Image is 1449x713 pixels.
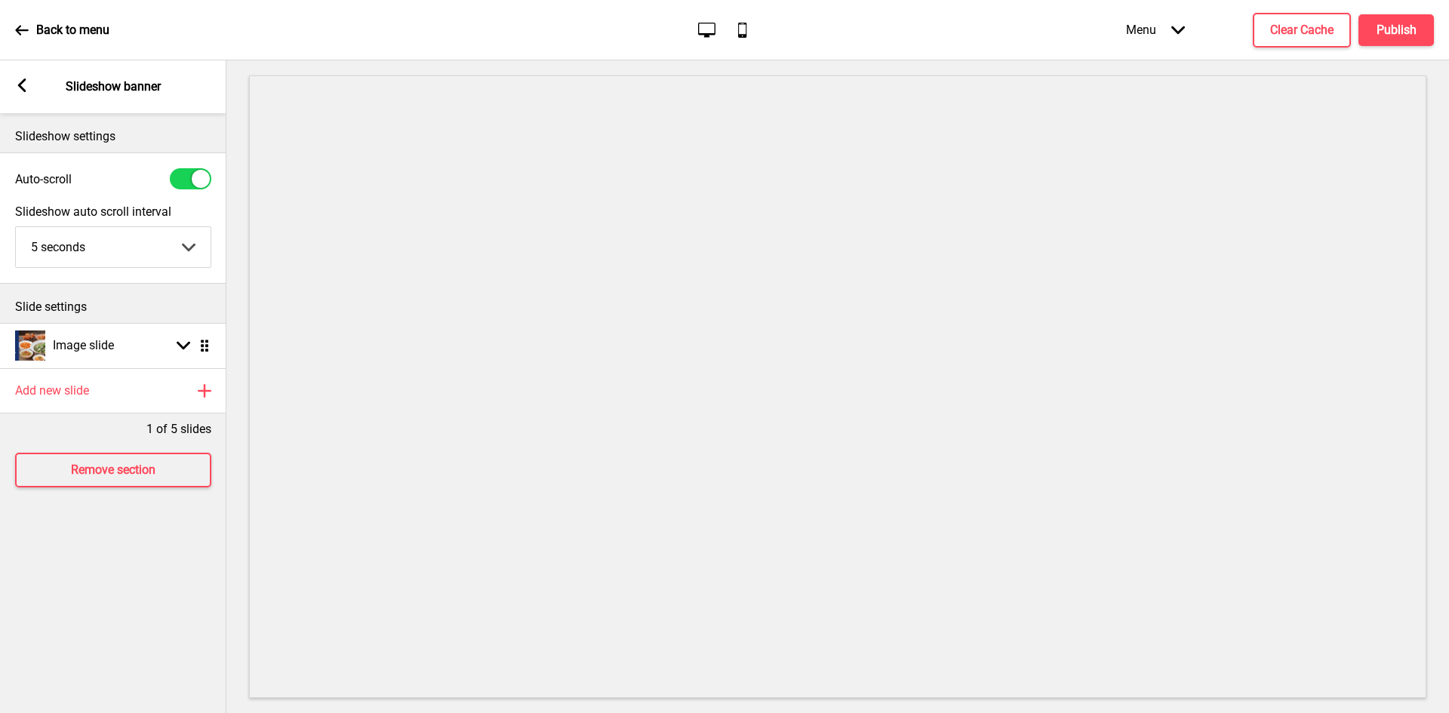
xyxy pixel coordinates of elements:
p: Slide settings [15,299,211,315]
p: Slideshow banner [66,78,161,95]
button: Publish [1358,14,1434,46]
h4: Image slide [53,337,114,354]
p: 1 of 5 slides [146,421,211,438]
div: Menu [1111,8,1200,52]
button: Remove section [15,453,211,487]
p: Slideshow settings [15,128,211,145]
h4: Remove section [71,462,155,478]
p: Back to menu [36,22,109,38]
h4: Add new slide [15,383,89,399]
h4: Publish [1377,22,1417,38]
a: Back to menu [15,10,109,51]
button: Clear Cache [1253,13,1351,48]
label: Slideshow auto scroll interval [15,204,211,219]
h4: Clear Cache [1270,22,1334,38]
label: Auto-scroll [15,172,72,186]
